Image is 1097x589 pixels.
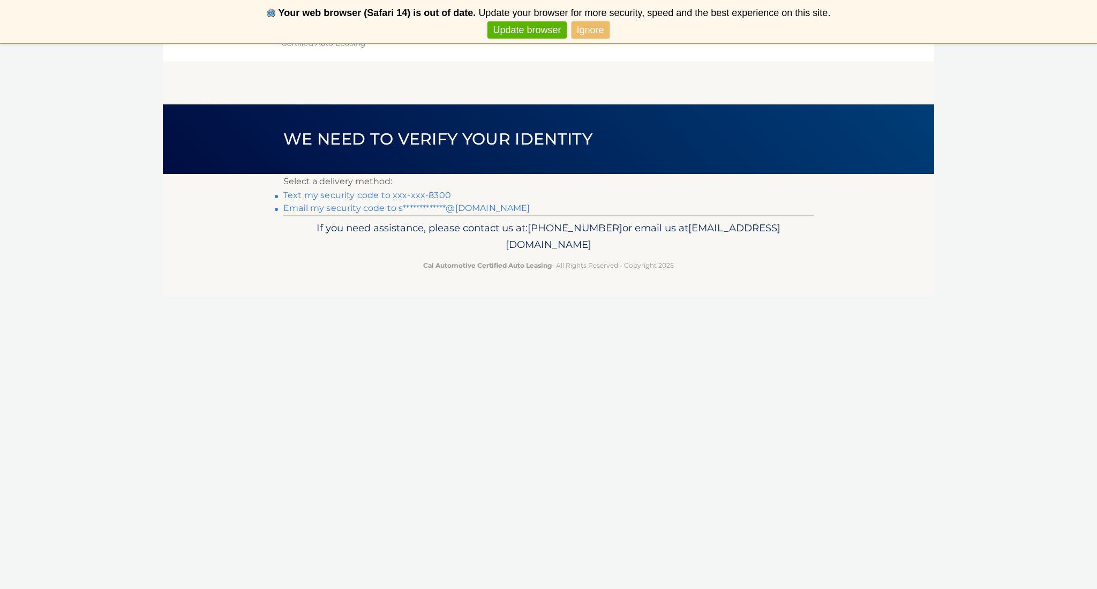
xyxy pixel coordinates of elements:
p: Select a delivery method: [283,174,814,189]
span: Update your browser for more security, speed and the best experience on this site. [478,7,830,18]
span: We need to verify your identity [283,129,592,149]
p: If you need assistance, please contact us at: or email us at [290,220,807,254]
a: Ignore [572,21,610,39]
a: Update browser [487,21,566,39]
a: Text my security code to xxx-xxx-8300 [283,190,451,200]
b: Your web browser (Safari 14) is out of date. [279,7,476,18]
strong: Cal Automotive Certified Auto Leasing [423,261,552,269]
p: - All Rights Reserved - Copyright 2025 [290,260,807,271]
span: [PHONE_NUMBER] [528,222,622,234]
